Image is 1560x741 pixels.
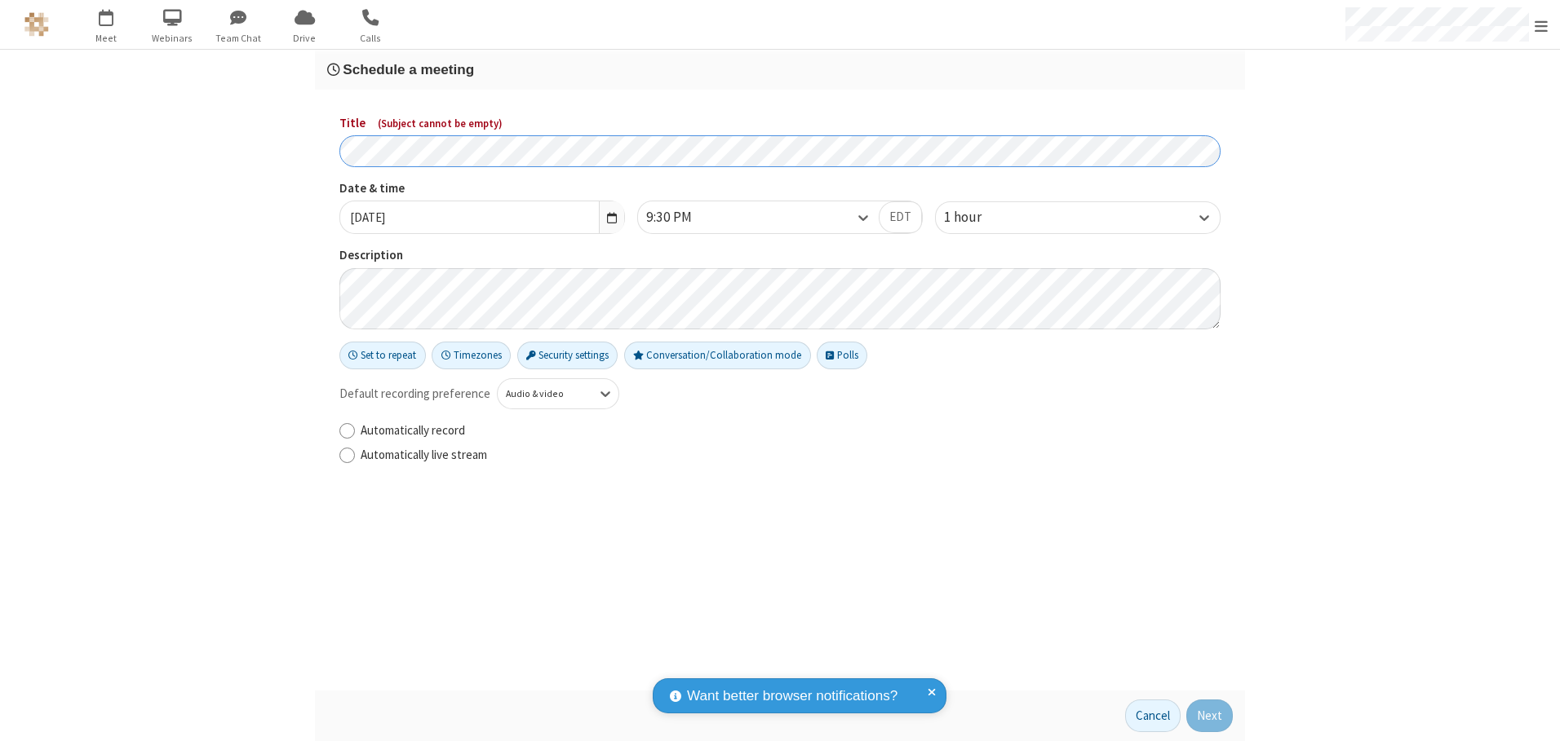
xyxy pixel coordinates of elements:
span: Meet [76,31,137,46]
label: Title [339,114,1221,133]
img: QA Selenium DO NOT DELETE OR CHANGE [24,12,49,37]
span: Default recording preference [339,385,490,404]
label: Automatically live stream [361,446,1221,465]
div: 9:30 PM [646,207,720,228]
label: Description [339,246,1221,265]
div: Audio & video [506,386,583,401]
span: Calls [340,31,401,46]
span: Team Chat [208,31,269,46]
button: Next [1186,699,1233,732]
button: Conversation/Collaboration mode [624,342,811,369]
span: Drive [274,31,335,46]
span: Want better browser notifications? [687,686,897,707]
button: Security settings [517,342,618,369]
span: ( Subject cannot be empty ) [378,117,503,130]
span: Schedule a meeting [343,61,474,77]
label: Date & time [339,179,625,198]
div: 1 hour [944,207,1009,228]
button: Set to repeat [339,342,426,369]
button: EDT [879,201,922,234]
button: Timezones [432,342,511,369]
label: Automatically record [361,421,1221,440]
button: Cancel [1125,699,1181,732]
span: Webinars [142,31,203,46]
button: Polls [817,342,867,369]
